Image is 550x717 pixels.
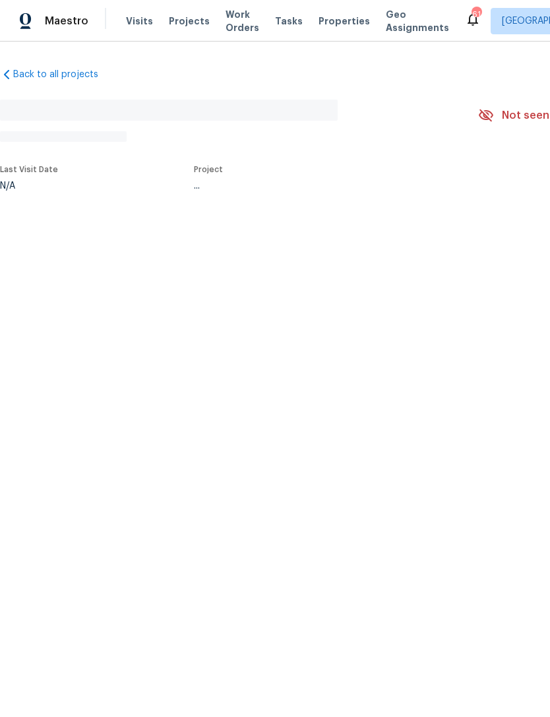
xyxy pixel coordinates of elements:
[169,15,210,28] span: Projects
[194,181,447,191] div: ...
[319,15,370,28] span: Properties
[386,8,449,34] span: Geo Assignments
[45,15,88,28] span: Maestro
[126,15,153,28] span: Visits
[226,8,259,34] span: Work Orders
[194,166,223,173] span: Project
[275,16,303,26] span: Tasks
[472,8,481,21] div: 61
